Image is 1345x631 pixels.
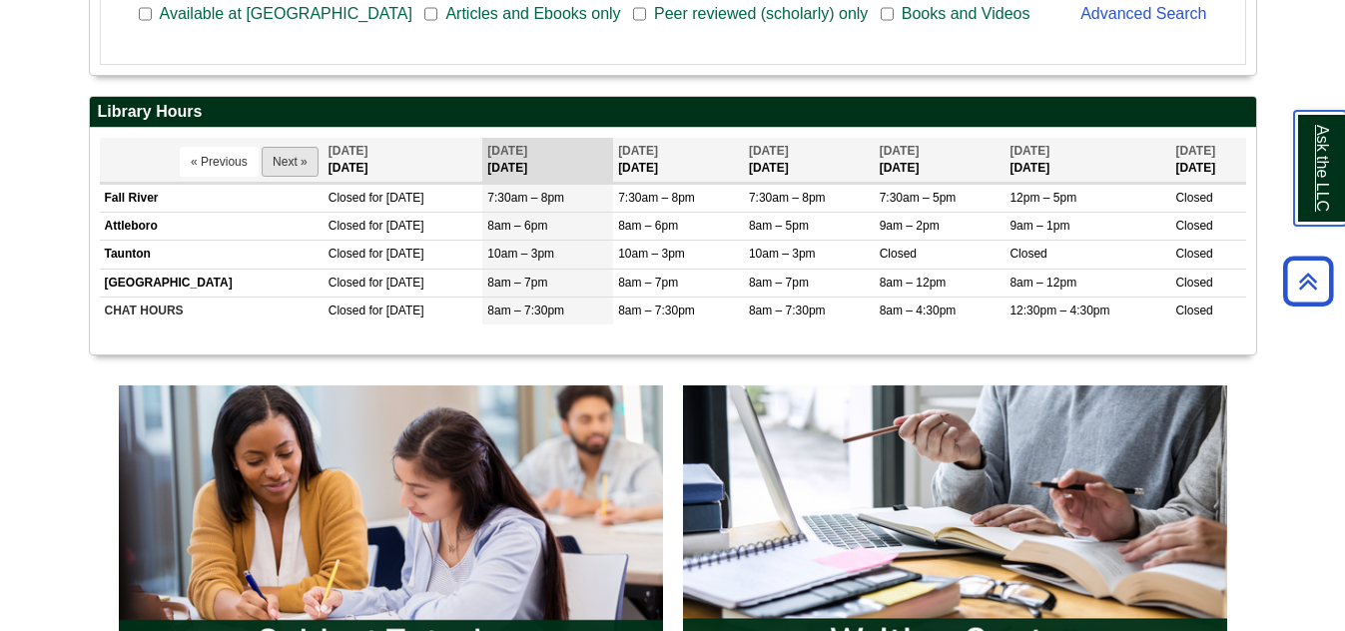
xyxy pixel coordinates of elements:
span: 8am – 7:30pm [487,304,564,317]
span: Articles and Ebooks only [437,2,628,26]
span: 8am – 12pm [1009,276,1076,290]
span: Available at [GEOGRAPHIC_DATA] [152,2,420,26]
span: 8am – 7pm [749,276,809,290]
th: [DATE] [1005,138,1170,183]
input: Articles and Ebooks only [424,5,437,23]
span: 8am – 7:30pm [618,304,695,317]
span: 8am – 7:30pm [749,304,826,317]
span: 8am – 12pm [880,276,947,290]
a: Back to Top [1276,268,1340,295]
td: Fall River [100,185,324,213]
span: Closed [329,247,365,261]
input: Peer reviewed (scholarly) only [633,5,646,23]
span: Closed [1175,219,1212,233]
span: Closed [1175,304,1212,317]
span: Closed [329,276,365,290]
th: [DATE] [324,138,483,183]
th: [DATE] [613,138,744,183]
span: 7:30am – 8pm [618,191,695,205]
span: [DATE] [749,144,789,158]
td: CHAT HOURS [100,297,324,324]
span: 8am – 5pm [749,219,809,233]
span: 8am – 4:30pm [880,304,957,317]
span: 12pm – 5pm [1009,191,1076,205]
span: Closed [1009,247,1046,261]
span: Closed [1175,191,1212,205]
span: 12:30pm – 4:30pm [1009,304,1109,317]
span: 10am – 3pm [618,247,685,261]
span: for [DATE] [368,276,423,290]
button: Next » [262,147,319,177]
span: 7:30am – 8pm [749,191,826,205]
span: 9am – 1pm [1009,219,1069,233]
span: 8am – 6pm [618,219,678,233]
span: 7:30am – 8pm [487,191,564,205]
span: Closed [1175,247,1212,261]
button: « Previous [180,147,259,177]
input: Available at [GEOGRAPHIC_DATA] [139,5,152,23]
th: [DATE] [744,138,875,183]
span: [DATE] [329,144,368,158]
th: [DATE] [875,138,1006,183]
h2: Library Hours [90,97,1256,128]
span: Closed [329,191,365,205]
span: Closed [329,219,365,233]
span: 9am – 2pm [880,219,940,233]
th: [DATE] [482,138,613,183]
span: Peer reviewed (scholarly) only [646,2,876,26]
input: Books and Videos [881,5,894,23]
td: [GEOGRAPHIC_DATA] [100,269,324,297]
td: Attleboro [100,213,324,241]
td: Taunton [100,241,324,269]
span: [DATE] [618,144,658,158]
span: [DATE] [880,144,920,158]
span: Books and Videos [894,2,1038,26]
span: Closed [1175,276,1212,290]
span: [DATE] [1009,144,1049,158]
span: Closed [329,304,365,317]
span: for [DATE] [368,219,423,233]
span: 8am – 7pm [618,276,678,290]
span: 8am – 7pm [487,276,547,290]
span: 10am – 3pm [487,247,554,261]
span: 8am – 6pm [487,219,547,233]
span: for [DATE] [368,191,423,205]
span: for [DATE] [368,247,423,261]
span: 7:30am – 5pm [880,191,957,205]
a: Advanced Search [1080,5,1206,22]
span: [DATE] [487,144,527,158]
span: [DATE] [1175,144,1215,158]
span: Closed [880,247,917,261]
span: 10am – 3pm [749,247,816,261]
th: [DATE] [1170,138,1245,183]
span: for [DATE] [368,304,423,317]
